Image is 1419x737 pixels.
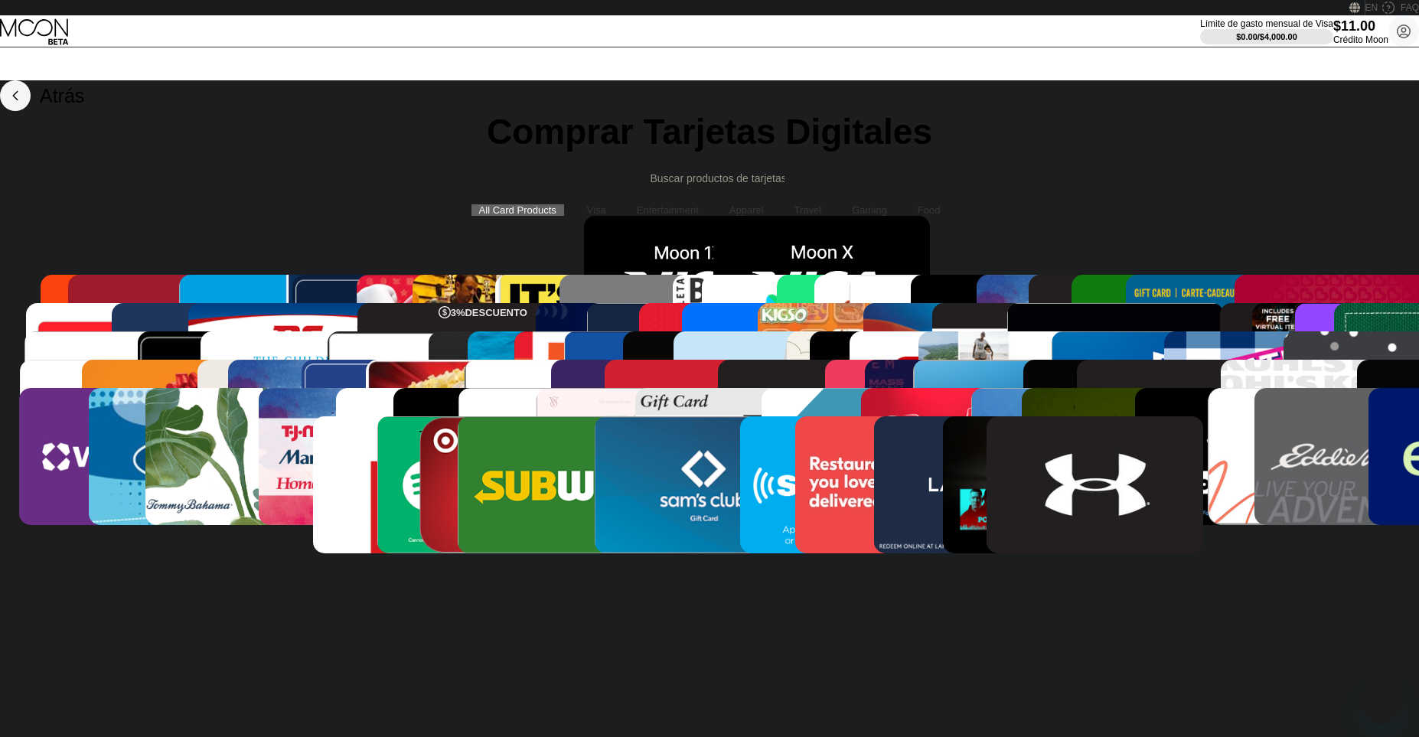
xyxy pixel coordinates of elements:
div: Travel [787,204,830,216]
div: 3 % DESCUENTO [451,307,527,318]
div: Apparel [722,204,771,216]
div: $0.00 / $4,000.00 [1236,32,1297,41]
div: Entertainment [629,204,706,216]
div: $11.00 [1333,18,1388,34]
div: FAQ [1401,2,1419,13]
div: Crédito Moon [1333,34,1388,45]
iframe: Botón para iniciar la ventana de mensajería [1358,676,1407,725]
div: Atrás [40,85,84,107]
div: Food [910,204,948,216]
div: All Card Products [479,204,556,216]
div: Food [918,204,941,216]
div: All Card Products [471,204,564,216]
div: Comprar Tarjetas Digitales [487,111,932,152]
div: No-recargable, Privado, Sin tarifas [584,216,713,237]
div: Entertainment [637,204,699,216]
div: Apparel [729,204,764,216]
div: Travel [794,204,822,216]
div: Gaming [852,204,887,216]
div: Límite de gasto mensual de Visa$0.00/$4,000.00 [1200,18,1333,44]
input: Search card products [651,171,785,186]
div: $11.00Crédito Moon [1333,18,1388,45]
div: Visa [579,204,614,216]
div: Visa [587,204,606,216]
div: Recargable, Privado [713,216,835,227]
div: Límite de gasto mensual de Visa [1200,18,1333,29]
div: Gaming [844,204,895,216]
